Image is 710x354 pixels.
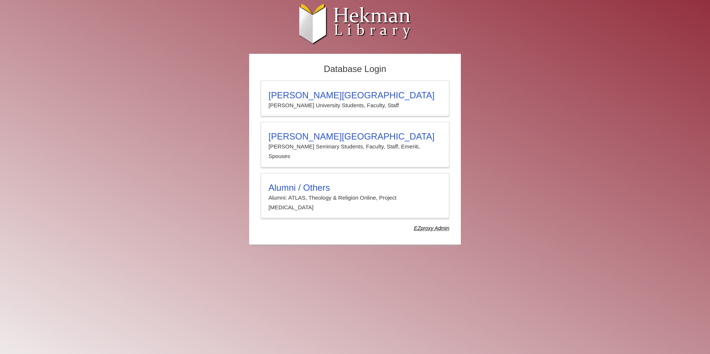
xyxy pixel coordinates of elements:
p: Alumni: ATLAS, Theology & Religion Online, Project [MEDICAL_DATA] [268,193,442,213]
h3: [PERSON_NAME][GEOGRAPHIC_DATA] [268,90,442,101]
h3: [PERSON_NAME][GEOGRAPHIC_DATA] [268,131,442,142]
a: [PERSON_NAME][GEOGRAPHIC_DATA][PERSON_NAME] University Students, Faculty, Staff [261,81,449,116]
p: [PERSON_NAME] Seminary Students, Faculty, Staff, Emeriti, Spouses [268,142,442,161]
dfn: Use Alumni login [414,225,449,231]
a: [PERSON_NAME][GEOGRAPHIC_DATA][PERSON_NAME] Seminary Students, Faculty, Staff, Emeriti, Spouses [261,122,449,167]
p: [PERSON_NAME] University Students, Faculty, Staff [268,101,442,110]
summary: Alumni / OthersAlumni: ATLAS, Theology & Religion Online, Project [MEDICAL_DATA] [268,183,442,213]
h2: Database Login [257,62,453,77]
h3: Alumni / Others [268,183,442,193]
